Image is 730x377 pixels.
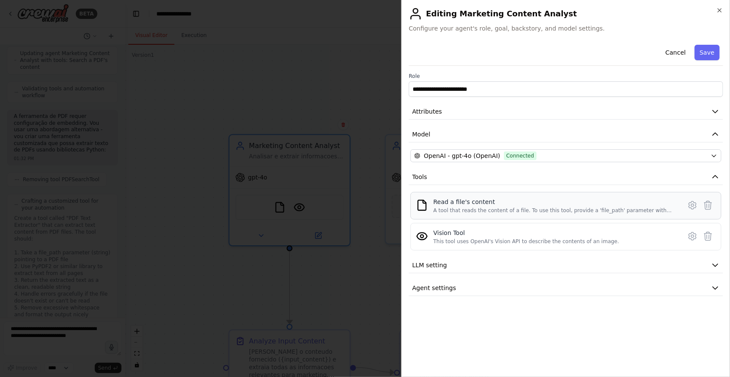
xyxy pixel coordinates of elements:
[504,151,537,160] span: Connected
[416,199,428,211] img: FileReadTool
[412,284,456,292] span: Agent settings
[660,45,691,60] button: Cancel
[409,104,723,120] button: Attributes
[695,45,720,60] button: Save
[433,207,676,214] div: A tool that reads the content of a file. To use this tool, provide a 'file_path' parameter with t...
[412,130,430,139] span: Model
[700,229,716,244] button: Delete tool
[412,107,442,116] span: Attributes
[409,257,723,273] button: LLM setting
[409,73,723,80] label: Role
[433,229,619,237] div: Vision Tool
[409,169,723,185] button: Tools
[433,238,619,245] div: This tool uses OpenAI's Vision API to describe the contents of an image.
[685,198,700,213] button: Configure tool
[410,149,721,162] button: OpenAI - gpt-4o (OpenAI)Connected
[409,127,723,142] button: Model
[685,229,700,244] button: Configure tool
[416,230,428,242] img: VisionTool
[409,280,723,296] button: Agent settings
[424,151,500,160] span: OpenAI - gpt-4o (OpenAI)
[412,173,427,181] span: Tools
[412,261,447,269] span: LLM setting
[433,198,676,206] div: Read a file's content
[700,198,716,213] button: Delete tool
[409,24,723,33] span: Configure your agent's role, goal, backstory, and model settings.
[409,7,723,21] h2: Editing Marketing Content Analyst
